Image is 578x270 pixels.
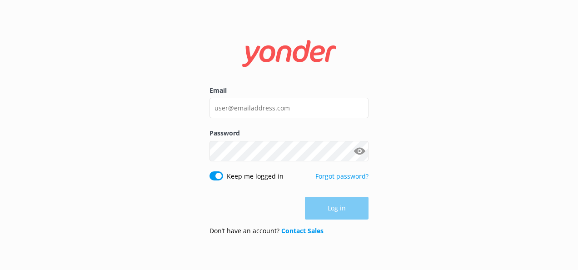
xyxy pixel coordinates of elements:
[209,226,324,236] p: Don’t have an account?
[209,85,369,95] label: Email
[315,172,369,180] a: Forgot password?
[227,171,284,181] label: Keep me logged in
[209,98,369,118] input: user@emailaddress.com
[350,142,369,160] button: Show password
[209,128,369,138] label: Password
[281,226,324,235] a: Contact Sales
